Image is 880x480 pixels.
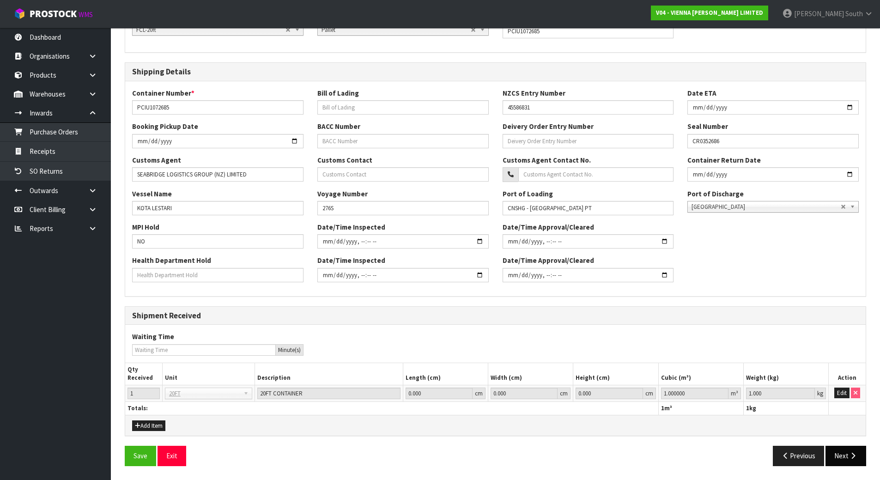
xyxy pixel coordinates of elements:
[132,100,303,115] input: Container Number
[687,189,744,199] label: Port of Discharge
[746,404,749,412] span: 1
[661,404,664,412] span: 1
[829,363,866,385] th: Action
[158,446,186,466] button: Exit
[661,388,728,399] input: Cubic
[79,10,93,19] small: WMS
[132,134,303,148] input: Cont. Bookin Date
[317,222,385,232] label: Date/Time Inspected
[834,388,850,399] button: Edit
[576,388,643,399] input: Height
[687,167,859,182] input: Container Return Date
[169,388,240,399] span: 20FT
[317,255,385,265] label: Date/Time Inspected
[643,388,656,399] div: cm
[132,332,174,341] label: Waiting Time
[794,9,844,18] span: [PERSON_NAME]
[746,388,815,399] input: Weight
[743,363,828,385] th: Weight (kg)
[317,100,489,115] input: Bill of Lading
[503,100,674,115] input: Entry Number
[132,155,181,165] label: Customs Agent
[815,388,826,399] div: kg
[132,122,198,131] label: Booking Pickup Date
[406,388,473,399] input: Length
[276,344,303,356] div: Minute(s)
[317,201,489,215] input: Voyage Number
[132,201,303,215] input: Vessel Name
[162,363,255,385] th: Unit
[692,201,841,213] span: [GEOGRAPHIC_DATA]
[132,167,303,182] input: Customs Agent
[651,6,768,20] a: V04 - VIENNA [PERSON_NAME] LIMITED
[132,268,303,282] input: Health Department Hold
[132,67,859,76] h3: Shipping Details
[132,189,172,199] label: Vessel Name
[132,234,303,249] input: MPI Hold
[488,363,573,385] th: Width (cm)
[687,88,716,98] label: Date ETA
[14,8,25,19] img: cube-alt.png
[257,388,401,399] input: Description
[503,88,565,98] label: NZCS Entry Number
[132,88,194,98] label: Container Number
[317,134,489,148] input: BACC Number
[503,189,553,199] label: Port of Loading
[403,363,488,385] th: Length (cm)
[473,388,486,399] div: cm
[773,446,825,466] button: Previous
[317,234,489,249] input: Date/Time Inspected
[132,344,276,356] input: Waiting Time
[687,122,728,131] label: Seal Number
[127,388,160,399] input: Qty Received
[503,268,674,282] input: Date/Time Inspected
[503,134,674,148] input: Deivery Order Entry Number
[687,134,859,148] input: Seal Number
[317,122,360,131] label: BACC Number
[656,9,763,17] strong: V04 - VIENNA [PERSON_NAME] LIMITED
[573,363,658,385] th: Height (cm)
[317,167,489,182] input: Customs Contact
[125,401,658,415] th: Totals:
[317,268,489,282] input: Date/Time Inspected
[132,420,165,431] button: Add Item
[503,201,674,215] input: Port Loaded
[136,24,285,36] span: FCL-20ft
[255,363,403,385] th: Description
[687,155,761,165] label: Container Return Date
[322,24,471,36] span: Pallet
[125,446,156,466] button: Save
[518,167,674,182] input: Customs Agent Contact No.
[132,311,859,320] h3: Shipment Received
[125,363,162,385] th: Qty Received
[658,401,743,415] th: m³
[503,255,594,265] label: Date/Time Approval/Cleared
[728,388,741,399] div: m³
[845,9,863,18] span: South
[491,388,558,399] input: Width
[30,8,77,20] span: ProStock
[317,155,372,165] label: Customs Contact
[317,189,368,199] label: Voyage Number
[503,234,674,249] input: Date/Time Inspected
[132,255,211,265] label: Health Department Hold
[503,122,594,131] label: Deivery Order Entry Number
[503,24,674,38] input: Consignment Reference
[503,222,594,232] label: Date/Time Approval/Cleared
[743,401,828,415] th: kg
[132,222,159,232] label: MPI Hold
[658,363,743,385] th: Cubic (m³)
[825,446,866,466] button: Next
[503,155,591,165] label: Customs Agent Contact No.
[558,388,570,399] div: cm
[317,88,359,98] label: Bill of Lading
